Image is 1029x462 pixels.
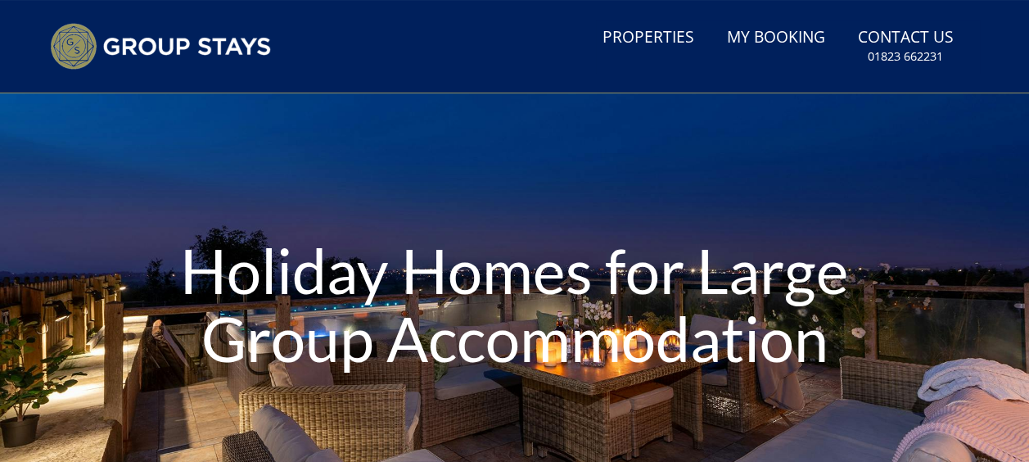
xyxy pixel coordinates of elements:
[596,20,701,57] a: Properties
[720,20,832,57] a: My Booking
[868,48,943,65] small: 01823 662231
[851,20,960,73] a: Contact Us01823 662231
[155,204,875,405] h1: Holiday Homes for Large Group Accommodation
[50,23,271,70] img: Group Stays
